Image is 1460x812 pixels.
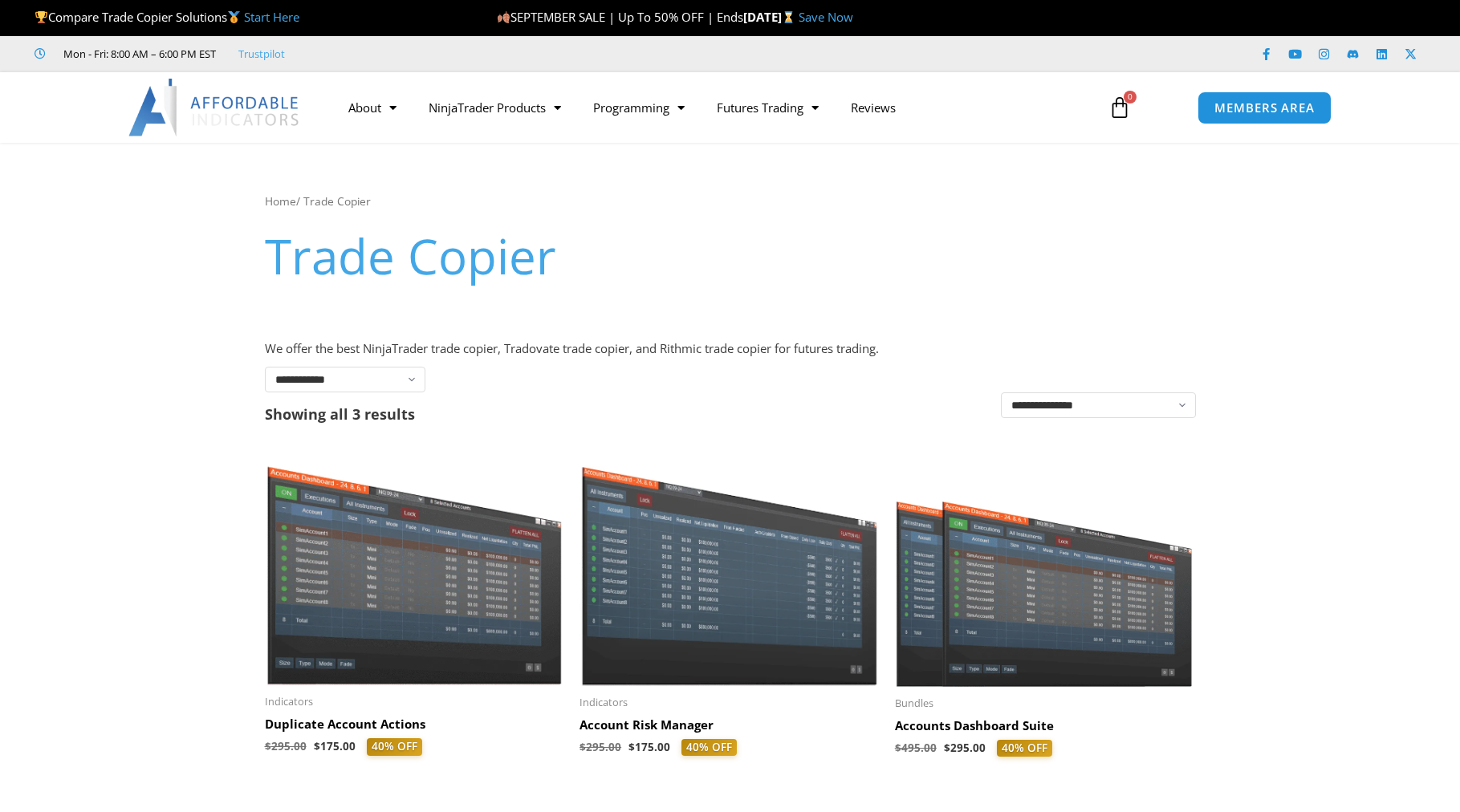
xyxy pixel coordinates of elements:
img: 🥇 [228,11,240,23]
a: Accounts Dashboard Suite [895,718,1194,740]
h2: Duplicate Account Actions [265,717,564,733]
a: 0 [1084,84,1155,131]
span: Indicators [265,695,564,708]
a: Programming [577,89,701,126]
img: 🍂 [498,11,510,23]
a: Duplicate Account Actions [265,717,564,738]
img: LogoAI | Affordable Indicators – NinjaTrader [128,79,301,136]
bdi: 295.00 [944,741,986,755]
img: Duplicate Account Actions [265,448,564,685]
a: Save Now [799,9,853,25]
a: Account Risk Manager [580,717,879,739]
span: Mon - Fri: 8:00 AM – 6:00 PM EST [59,44,216,63]
a: Trustpilot [238,44,285,63]
strong: [DATE] [743,9,799,25]
bdi: 295.00 [580,740,621,754]
span: Bundles [895,696,1194,710]
p: Showing all 3 results [265,407,415,421]
span: 40% OFF [367,738,422,756]
bdi: 295.00 [265,739,307,753]
span: Indicators [580,696,879,709]
h2: Accounts Dashboard Suite [895,718,1194,734]
span: $ [314,739,320,753]
a: About [332,89,413,126]
a: Start Here [244,9,299,25]
bdi: 495.00 [895,741,937,755]
img: 🏆 [35,11,47,23]
span: $ [944,741,950,755]
span: $ [628,740,635,754]
bdi: 175.00 [314,739,356,753]
img: ⌛ [783,11,795,23]
span: $ [265,739,271,753]
select: Shop order [1001,392,1196,418]
span: $ [895,741,901,755]
img: Account Risk Manager [580,448,879,686]
a: NinjaTrader Products [413,89,577,126]
p: We offer the best NinjaTrader trade copier, Tradovate trade copier, and Rithmic trade copier for ... [265,338,1196,360]
a: MEMBERS AREA [1198,91,1332,124]
img: Accounts Dashboard Suite [895,448,1194,686]
span: 40% OFF [681,739,737,757]
nav: Menu [332,89,1090,126]
h1: Trade Copier [265,222,1196,290]
h2: Account Risk Manager [580,717,879,733]
span: MEMBERS AREA [1214,102,1315,114]
a: Reviews [835,89,912,126]
bdi: 175.00 [628,740,670,754]
nav: Breadcrumb [265,191,1196,212]
span: 40% OFF [997,740,1052,757]
a: Futures Trading [701,89,835,126]
span: $ [580,740,586,754]
span: 0 [1124,91,1137,104]
a: Home [265,193,296,209]
span: Compare Trade Copier Solutions [35,9,299,25]
span: SEPTEMBER SALE | Up To 50% OFF | Ends [496,9,742,25]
